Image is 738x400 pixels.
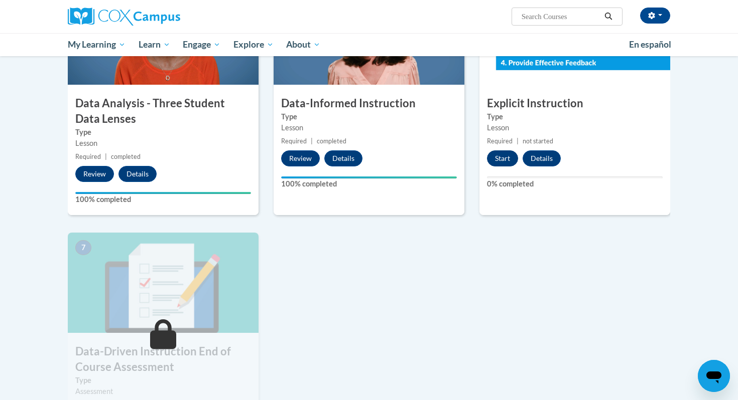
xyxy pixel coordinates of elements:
a: Learn [132,33,177,56]
div: Lesson [75,138,251,149]
span: completed [317,137,346,145]
span: About [286,39,320,51]
a: Cox Campus [68,8,259,26]
span: Required [75,153,101,160]
div: Lesson [487,122,663,133]
button: Details [118,166,157,182]
span: Explore [233,39,274,51]
button: Details [324,150,362,166]
div: Lesson [281,122,457,133]
span: En español [629,39,671,50]
span: Required [487,137,513,145]
button: Review [75,166,114,182]
label: Type [487,111,663,122]
span: Required [281,137,307,145]
a: My Learning [61,33,132,56]
span: | [105,153,107,160]
label: 0% completed [487,178,663,189]
button: Account Settings [640,8,670,24]
div: Main menu [53,33,685,56]
button: Search [601,11,616,23]
iframe: Button to launch messaging window [698,360,730,392]
h3: Data-Driven Instruction End of Course Assessment [68,344,259,375]
div: Your progress [281,176,457,178]
label: Type [281,111,457,122]
button: Review [281,150,320,166]
img: Course Image [68,233,259,333]
label: 100% completed [281,178,457,189]
label: 100% completed [75,194,251,205]
span: | [517,137,519,145]
label: Type [75,375,251,386]
h3: Explicit Instruction [479,96,670,111]
img: Cox Campus [68,8,180,26]
span: completed [111,153,141,160]
div: Your progress [75,192,251,194]
input: Search Courses [521,11,601,23]
a: Explore [227,33,280,56]
span: 7 [75,240,91,255]
span: | [311,137,313,145]
button: Details [523,150,561,166]
div: Assessment [75,386,251,397]
button: Start [487,150,518,166]
span: Engage [183,39,220,51]
h3: Data Analysis - Three Student Data Lenses [68,96,259,127]
label: Type [75,127,251,138]
span: Learn [139,39,170,51]
a: Engage [176,33,227,56]
a: About [280,33,327,56]
span: not started [523,137,553,145]
span: My Learning [68,39,126,51]
h3: Data-Informed Instruction [274,96,464,111]
a: En español [623,34,678,55]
